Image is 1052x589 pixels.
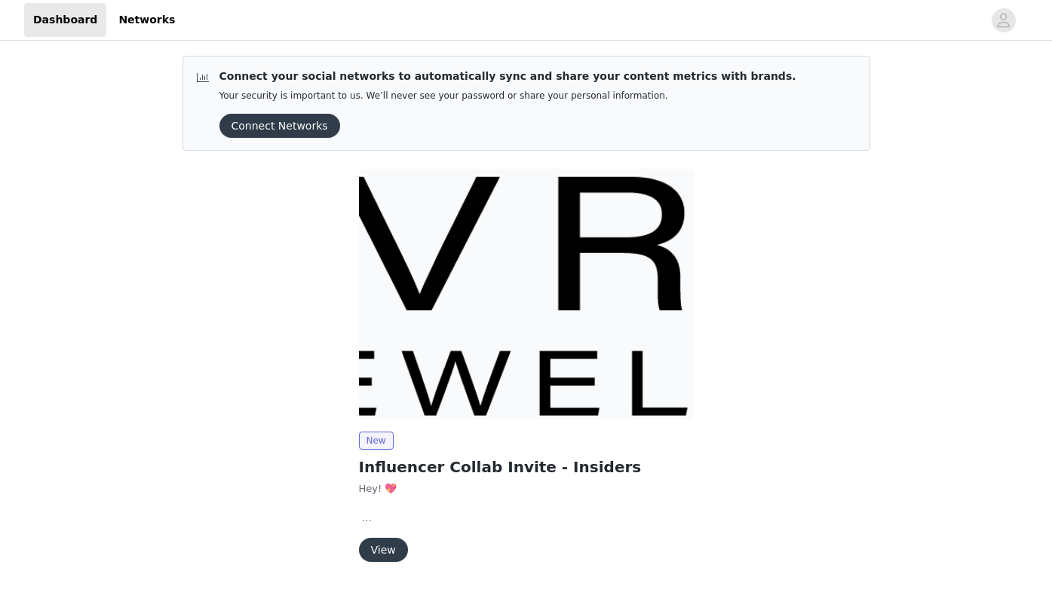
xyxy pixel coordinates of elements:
p: Connect your social networks to automatically sync and share your content metrics with brands. [219,69,796,84]
p: Your security is important to us. We’ll never see your password or share your personal information. [219,90,796,102]
span: New [359,432,394,450]
div: avatar [996,8,1011,32]
button: View [359,538,408,562]
h2: Influencer Collab Invite - Insiders [359,456,694,478]
button: Connect Networks [219,114,340,138]
img: Evry Jewels [359,169,694,420]
a: Dashboard [24,3,106,37]
p: Hey! 💖 [359,481,694,496]
a: View [359,545,408,556]
a: Networks [109,3,184,37]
